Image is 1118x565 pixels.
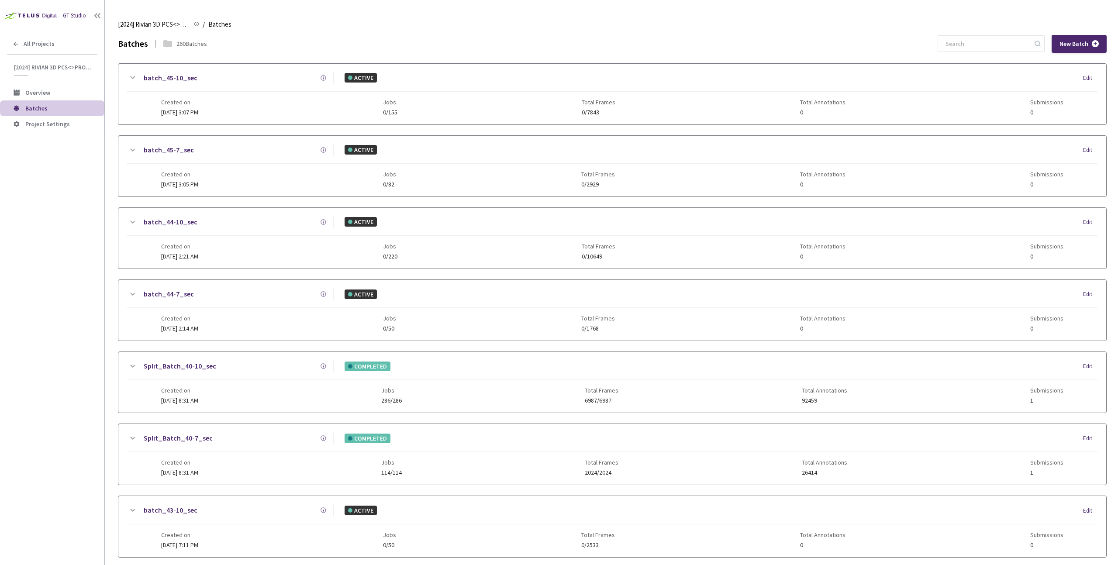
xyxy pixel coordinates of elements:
div: ACTIVE [345,73,377,83]
span: 0/220 [383,253,397,260]
span: [DATE] 8:31 AM [161,469,198,476]
div: batch_45-10_secACTIVEEditCreated on[DATE] 3:07 PMJobs0/155Total Frames0/7843Total Annotations0Sub... [118,64,1106,124]
span: Submissions [1030,459,1063,466]
div: ACTIVE [345,506,377,515]
span: Batches [208,19,231,30]
span: 0 [800,181,845,188]
span: Jobs [381,459,402,466]
span: Total Frames [581,315,615,322]
div: COMPLETED [345,434,390,443]
div: Edit [1083,146,1097,155]
div: Split_Batch_40-7_secCOMPLETEDEditCreated on[DATE] 8:31 AMJobs114/114Total Frames2024/2024Total An... [118,424,1106,485]
span: Total Frames [585,459,618,466]
span: Project Settings [25,120,70,128]
div: Edit [1083,290,1097,299]
span: 26414 [802,469,847,476]
span: [DATE] 2:21 AM [161,252,198,260]
span: New Batch [1059,40,1088,48]
div: ACTIVE [345,217,377,227]
div: batch_44-7_secACTIVEEditCreated on[DATE] 2:14 AMJobs0/50Total Frames0/1768Total Annotations0Submi... [118,280,1106,341]
span: 0/50 [383,325,396,332]
span: 1 [1030,397,1063,404]
span: Submissions [1030,531,1063,538]
span: Jobs [383,99,397,106]
span: Created on [161,387,198,394]
span: Batches [25,104,48,112]
a: batch_45-7_sec [144,145,194,155]
span: Created on [161,171,198,178]
span: [DATE] 7:11 PM [161,541,198,549]
span: 0 [800,253,845,260]
span: Jobs [383,531,396,538]
span: 6987/6987 [585,397,618,404]
span: 0 [1030,325,1063,332]
div: Edit [1083,362,1097,371]
span: Total Frames [581,531,615,538]
span: Jobs [381,387,402,394]
span: Submissions [1030,315,1063,322]
span: Total Frames [585,387,618,394]
span: Created on [161,459,198,466]
span: 0 [1030,109,1063,116]
span: 1 [1030,469,1063,476]
span: All Projects [24,40,55,48]
span: Jobs [383,243,397,250]
span: Total Annotations [800,243,845,250]
div: ACTIVE [345,289,377,299]
span: Total Annotations [802,387,847,394]
span: Overview [25,89,50,96]
span: Submissions [1030,99,1063,106]
span: Created on [161,531,198,538]
div: ACTIVE [345,145,377,155]
span: Total Frames [581,171,615,178]
a: batch_44-10_sec [144,217,197,227]
span: Total Annotations [800,531,845,538]
span: 92459 [802,397,847,404]
span: 0 [800,325,845,332]
span: Created on [161,243,198,250]
div: batch_44-10_secACTIVEEditCreated on[DATE] 2:21 AMJobs0/220Total Frames0/10649Total Annotations0Su... [118,208,1106,269]
span: [2024] Rivian 3D PCS<>Production [14,64,92,71]
span: 0 [1030,181,1063,188]
span: 0/7843 [582,109,615,116]
span: Submissions [1030,243,1063,250]
span: Created on [161,315,198,322]
a: batch_43-10_sec [144,505,197,516]
a: Split_Batch_40-10_sec [144,361,216,372]
span: 0/2533 [581,542,615,548]
span: 2024/2024 [585,469,618,476]
a: Split_Batch_40-7_sec [144,433,213,444]
span: 0 [800,542,845,548]
span: Total Annotations [800,171,845,178]
span: Jobs [383,171,396,178]
div: 260 Batches [176,39,207,48]
div: Edit [1083,434,1097,443]
span: 0/2929 [581,181,615,188]
span: 286/286 [381,397,402,404]
span: 0 [1030,253,1063,260]
div: batch_45-7_secACTIVEEditCreated on[DATE] 3:05 PMJobs0/82Total Frames0/2929Total Annotations0Submi... [118,136,1106,196]
span: Total Annotations [800,99,845,106]
span: 0 [1030,542,1063,548]
span: 0/155 [383,109,397,116]
li: / [203,19,205,30]
span: Total Annotations [800,315,845,322]
div: COMPLETED [345,362,390,371]
span: 0/50 [383,542,396,548]
a: batch_45-10_sec [144,72,197,83]
span: 0/82 [383,181,396,188]
span: 0 [800,109,845,116]
span: Total Frames [582,99,615,106]
span: Total Annotations [802,459,847,466]
div: Edit [1083,218,1097,227]
span: [DATE] 8:31 AM [161,396,198,404]
div: Batches [118,38,148,50]
div: Split_Batch_40-10_secCOMPLETEDEditCreated on[DATE] 8:31 AMJobs286/286Total Frames6987/6987Total A... [118,352,1106,413]
a: batch_44-7_sec [144,289,194,300]
div: batch_43-10_secACTIVEEditCreated on[DATE] 7:11 PMJobs0/50Total Frames0/2533Total Annotations0Subm... [118,496,1106,557]
span: [DATE] 3:07 PM [161,108,198,116]
span: 0/10649 [582,253,615,260]
span: Submissions [1030,171,1063,178]
span: 0/1768 [581,325,615,332]
span: Total Frames [582,243,615,250]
